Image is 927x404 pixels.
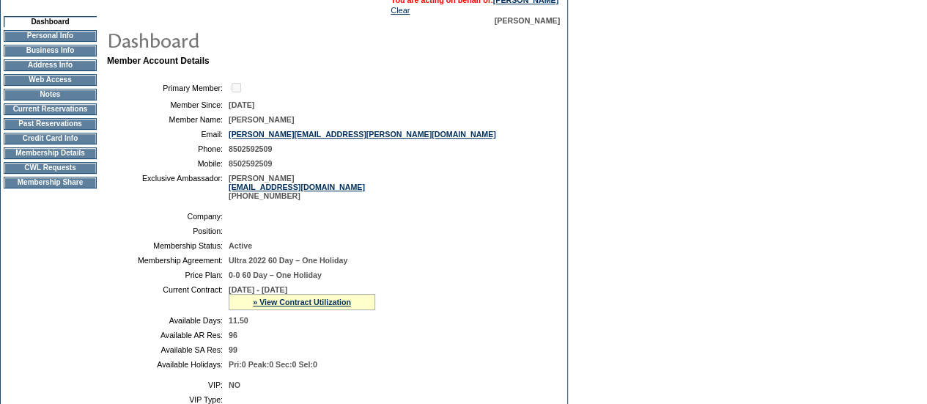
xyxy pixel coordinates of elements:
[4,74,97,86] td: Web Access
[4,118,97,130] td: Past Reservations
[113,174,223,200] td: Exclusive Ambassador:
[229,241,252,250] span: Active
[4,30,97,42] td: Personal Info
[229,100,254,109] span: [DATE]
[113,130,223,139] td: Email:
[4,45,97,56] td: Business Info
[229,316,248,325] span: 11.50
[229,271,322,279] span: 0-0 60 Day – One Holiday
[113,360,223,369] td: Available Holidays:
[113,81,223,95] td: Primary Member:
[229,183,365,191] a: [EMAIL_ADDRESS][DOMAIN_NAME]
[113,241,223,250] td: Membership Status:
[229,130,496,139] a: [PERSON_NAME][EMAIL_ADDRESS][PERSON_NAME][DOMAIN_NAME]
[229,256,347,265] span: Ultra 2022 60 Day – One Holiday
[229,144,272,153] span: 8502592509
[113,212,223,221] td: Company:
[107,56,210,66] b: Member Account Details
[106,25,399,54] img: pgTtlDashboard.gif
[229,345,237,354] span: 99
[229,174,365,200] span: [PERSON_NAME] [PHONE_NUMBER]
[113,345,223,354] td: Available SA Res:
[229,159,272,168] span: 8502592509
[4,162,97,174] td: CWL Requests
[229,285,287,294] span: [DATE] - [DATE]
[113,285,223,310] td: Current Contract:
[4,103,97,115] td: Current Reservations
[113,256,223,265] td: Membership Agreement:
[4,133,97,144] td: Credit Card Info
[4,16,97,27] td: Dashboard
[4,177,97,188] td: Membership Share
[4,59,97,71] td: Address Info
[113,331,223,339] td: Available AR Res:
[4,147,97,159] td: Membership Details
[229,360,317,369] span: Pri:0 Peak:0 Sec:0 Sel:0
[391,6,410,15] a: Clear
[253,298,351,306] a: » View Contract Utilization
[113,316,223,325] td: Available Days:
[113,144,223,153] td: Phone:
[229,331,237,339] span: 96
[495,16,560,25] span: [PERSON_NAME]
[113,100,223,109] td: Member Since:
[113,159,223,168] td: Mobile:
[229,381,240,389] span: NO
[113,115,223,124] td: Member Name:
[113,381,223,389] td: VIP:
[229,115,294,124] span: [PERSON_NAME]
[4,89,97,100] td: Notes
[113,395,223,404] td: VIP Type:
[113,271,223,279] td: Price Plan:
[113,227,223,235] td: Position:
